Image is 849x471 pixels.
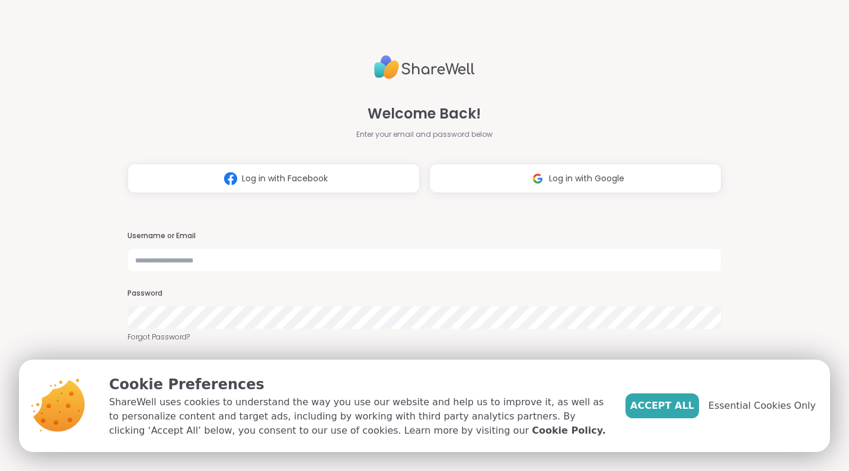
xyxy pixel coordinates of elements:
span: Essential Cookies Only [708,399,816,413]
img: ShareWell Logomark [219,168,242,190]
a: Cookie Policy. [532,424,605,438]
span: Log in with Google [549,172,624,185]
span: Accept All [630,399,694,413]
h3: Password [127,289,722,299]
h3: Username or Email [127,231,722,241]
span: Enter your email and password below [356,129,493,140]
button: Log in with Google [429,164,722,193]
p: Cookie Preferences [109,374,607,395]
img: ShareWell Logo [374,50,475,84]
p: ShareWell uses cookies to understand the way you use our website and help us to improve it, as we... [109,395,607,438]
button: Log in with Facebook [127,164,420,193]
a: Forgot Password? [127,332,722,342]
span: Welcome Back! [368,103,481,124]
span: Log in with Facebook [242,172,328,185]
img: ShareWell Logomark [526,168,549,190]
button: Accept All [625,393,699,418]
